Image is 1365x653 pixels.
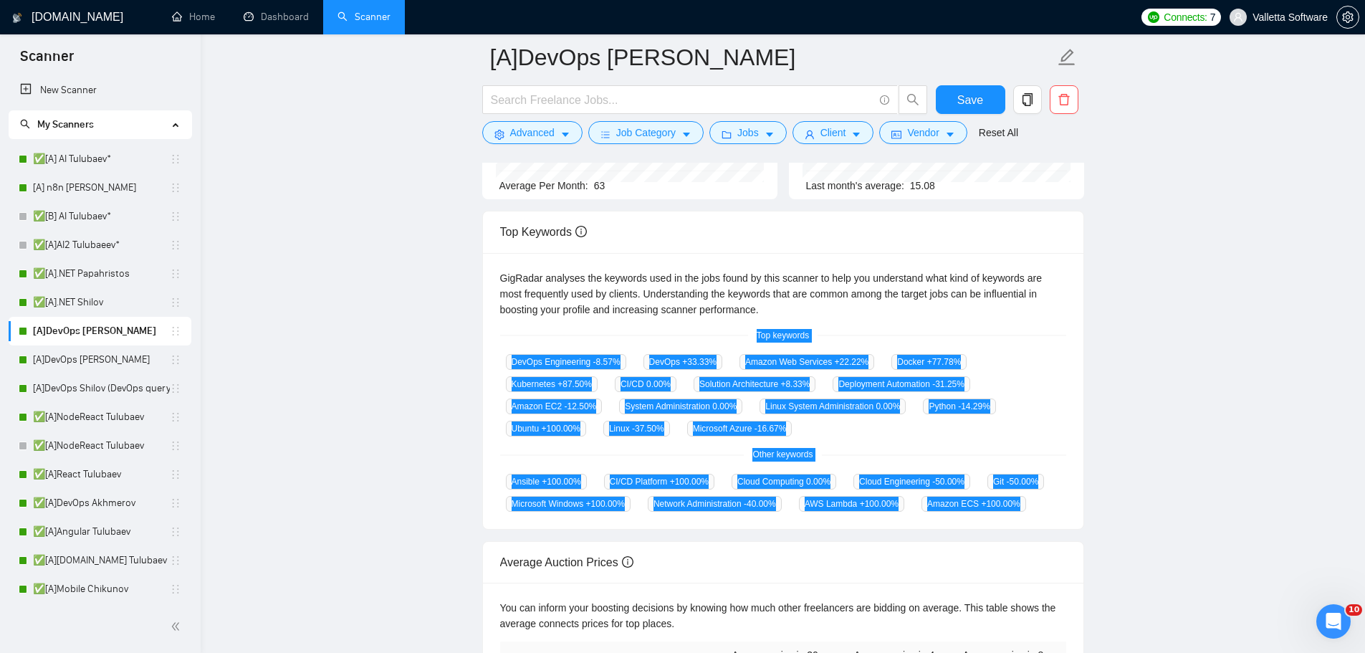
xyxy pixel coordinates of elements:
[600,129,610,140] span: bars
[1050,93,1078,106] span: delete
[20,119,30,129] span: search
[170,153,181,165] span: holder
[1013,85,1042,114] button: copy
[33,345,170,374] a: [A]DevOps [PERSON_NAME]
[9,288,191,317] li: ✅[A].NET Shilov
[622,556,633,568] span: info-circle
[945,129,955,140] span: caret-down
[170,354,181,366] span: holder
[170,325,181,337] span: holder
[648,496,782,512] span: Network Administration
[9,231,191,259] li: ✅[A]AI2 Tulubaeev*
[482,121,583,144] button: settingAdvancedcaret-down
[337,11,391,23] a: searchScanner
[9,145,191,173] li: ✅[A] AI Tulubaev*
[1058,48,1076,67] span: edit
[12,6,22,29] img: logo
[33,202,170,231] a: ✅[B] AI Tulubaev*
[1007,477,1039,487] span: -50.00 %
[172,11,215,23] a: homeHome
[981,499,1020,509] span: +100.00 %
[1164,9,1207,25] span: Connects:
[9,202,191,231] li: ✅[B] AI Tulubaev*
[979,125,1018,140] a: Reset All
[682,357,717,367] span: +33.33 %
[907,125,939,140] span: Vendor
[860,499,899,509] span: +100.00 %
[619,399,742,414] span: System Administration
[712,401,737,411] span: 0.00 %
[805,129,815,140] span: user
[506,354,626,370] span: DevOps Engineering
[9,173,191,202] li: [A] n8n Chizhevskii
[1050,85,1078,114] button: delete
[33,259,170,288] a: ✅[A].NET Papahristos
[643,354,722,370] span: DevOps
[694,376,815,392] span: Solution Architecture
[932,379,964,389] span: -31.25 %
[780,379,810,389] span: +8.33 %
[542,477,580,487] span: +100.00 %
[737,125,759,140] span: Jobs
[687,421,792,437] span: Microsoft Azure
[499,180,588,191] span: Average Per Month:
[170,383,181,394] span: holder
[891,129,901,140] span: idcard
[506,474,587,490] span: Ansible
[9,46,85,76] span: Scanner
[670,477,709,487] span: +100.00 %
[9,259,191,288] li: ✅[A].NET Papahristos
[932,477,964,487] span: -50.00 %
[616,125,676,140] span: Job Category
[1336,11,1359,23] a: setting
[853,474,970,490] span: Cloud Engineering
[594,180,605,191] span: 63
[927,357,962,367] span: +77.78 %
[33,460,170,489] a: ✅[A]React Tulubaev
[1148,11,1159,23] img: upwork-logo.png
[792,121,874,144] button: userClientcaret-down
[9,76,191,105] li: New Scanner
[9,518,191,546] li: ✅[A]Angular Tulubaev
[586,499,625,509] span: +100.00 %
[1210,9,1216,25] span: 7
[33,518,170,546] a: ✅[A]Angular Tulubaev
[490,39,1055,75] input: Scanner name...
[1316,604,1351,639] iframe: Intercom live chat
[500,270,1066,318] div: GigRadar analyses the keywords used in the jobs found by this scanner to help you understand what...
[506,421,586,437] span: Ubuntu
[500,211,1066,252] div: Top Keywords
[170,526,181,538] span: holder
[799,496,904,512] span: AWS Lambda
[170,555,181,566] span: holder
[170,268,181,280] span: holder
[732,474,836,490] span: Cloud Computing
[9,575,191,604] li: ✅[A]Mobile Chikunov
[1014,93,1041,106] span: copy
[646,379,671,389] span: 0.00 %
[1337,11,1359,23] span: setting
[33,173,170,202] a: [A] n8n [PERSON_NAME]
[709,121,787,144] button: folderJobscaret-down
[835,357,869,367] span: +22.22 %
[681,129,691,140] span: caret-down
[33,288,170,317] a: ✅[A].NET Shilov
[9,345,191,374] li: [A]DevOps Shilov
[9,546,191,575] li: ✅[A]Angular.NET Tulubaev
[593,357,621,367] span: -8.57 %
[170,497,181,509] span: holder
[588,121,704,144] button: barsJob Categorycaret-down
[33,432,170,460] a: ✅[A]NodeReact Tulubaev
[739,354,874,370] span: Amazon Web Services
[500,600,1066,631] div: You can inform your boosting decisions by knowing how much other freelancers are bidding on avera...
[170,211,181,222] span: holder
[1233,12,1243,22] span: user
[632,424,664,434] span: -37.50 %
[9,432,191,460] li: ✅[A]NodeReact Tulubaev
[491,91,873,109] input: Search Freelance Jobs...
[851,129,861,140] span: caret-down
[542,424,580,434] span: +100.00 %
[1336,6,1359,29] button: setting
[506,399,603,414] span: Amazon EC2
[33,403,170,432] a: ✅[A]NodeReact Tulubaev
